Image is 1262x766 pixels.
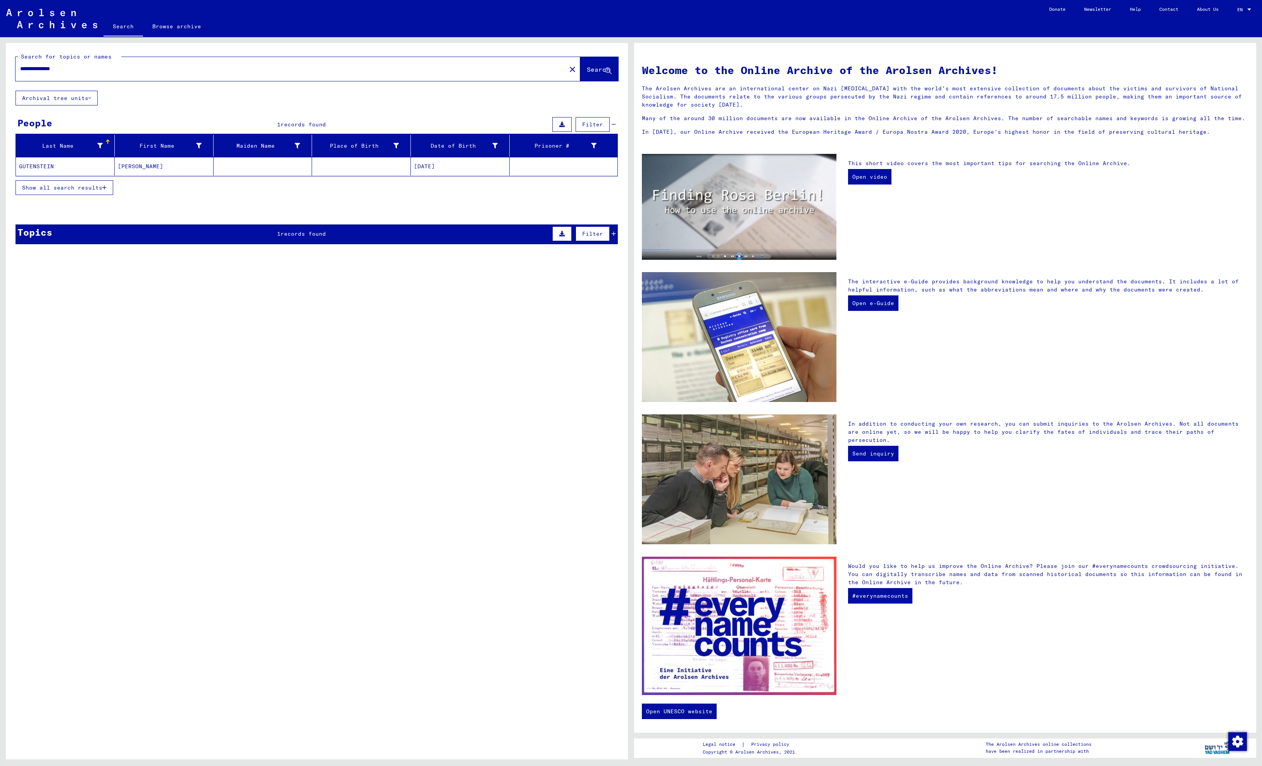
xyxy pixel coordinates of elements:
[986,741,1091,748] p: The Arolsen Archives online collections
[848,588,912,604] a: #everynamecounts
[576,117,610,132] button: Filter
[118,142,202,150] div: First Name
[143,17,210,36] a: Browse archive
[1228,732,1246,750] div: Change consent
[217,140,312,152] div: Maiden Name
[848,295,898,311] a: Open e-Guide
[115,157,214,176] mat-cell: [PERSON_NAME]
[642,85,1248,109] p: The Arolsen Archives are an international center on Nazi [MEDICAL_DATA] with the world’s most ext...
[281,121,326,128] span: records found
[214,135,312,157] mat-header-cell: Maiden Name
[642,272,836,402] img: eguide.jpg
[848,562,1248,587] p: Would you like to help us improve the Online Archive? Please join our #everynamecounts crowdsourc...
[16,135,115,157] mat-header-cell: Last Name
[277,230,281,237] span: 1
[1237,7,1246,12] span: EN
[115,135,214,157] mat-header-cell: First Name
[642,557,836,695] img: enc.jpg
[19,142,103,150] div: Last Name
[642,414,836,544] img: inquiries.jpg
[848,159,1248,167] p: This short video covers the most important tips for searching the Online Archive.
[582,230,603,237] span: Filter
[277,121,281,128] span: 1
[510,135,617,157] mat-header-cell: Prisoner #
[513,142,597,150] div: Prisoner #
[642,128,1248,136] p: In [DATE], our Online Archive received the European Heritage Award / Europa Nostra Award 2020, Eu...
[19,140,114,152] div: Last Name
[414,140,509,152] div: Date of Birth
[411,157,510,176] mat-cell: [DATE]
[6,9,97,28] img: Arolsen_neg.svg
[21,53,112,60] mat-label: Search for topics or names
[642,154,836,260] img: video.jpg
[703,740,741,749] a: Legal notice
[1228,732,1247,751] img: Change consent
[848,169,891,185] a: Open video
[565,61,580,77] button: Clear
[642,114,1248,122] p: Many of the around 30 million documents are now available in the Online Archive of the Arolsen Ar...
[745,740,798,749] a: Privacy policy
[703,749,798,756] p: Copyright © Arolsen Archives, 2021
[315,140,410,152] div: Place of Birth
[17,116,52,130] div: People
[848,278,1248,294] p: The interactive e-Guide provides background knowledge to help you understand the documents. It in...
[703,740,798,749] div: |
[1203,738,1232,757] img: yv_logo.png
[103,17,143,37] a: Search
[16,180,113,195] button: Show all search results
[312,135,411,157] mat-header-cell: Place of Birth
[986,748,1091,755] p: have been realized in partnership with
[580,57,618,81] button: Search
[642,62,1248,78] h1: Welcome to the Online Archive of the Arolsen Archives!
[22,184,102,191] span: Show all search results
[414,142,498,150] div: Date of Birth
[582,121,603,128] span: Filter
[281,230,326,237] span: records found
[568,65,577,74] mat-icon: close
[576,226,610,241] button: Filter
[587,66,610,73] span: Search
[411,135,510,157] mat-header-cell: Date of Birth
[513,140,608,152] div: Prisoner #
[217,142,300,150] div: Maiden Name
[118,140,213,152] div: First Name
[17,225,52,239] div: Topics
[16,157,115,176] mat-cell: GUTENSTEIN
[642,704,717,719] a: Open UNESCO website
[16,91,98,105] button: Archival tree units
[848,420,1248,444] p: In addition to conducting your own research, you can submit inquiries to the Arolsen Archives. No...
[848,446,898,461] a: Send inquiry
[315,142,399,150] div: Place of Birth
